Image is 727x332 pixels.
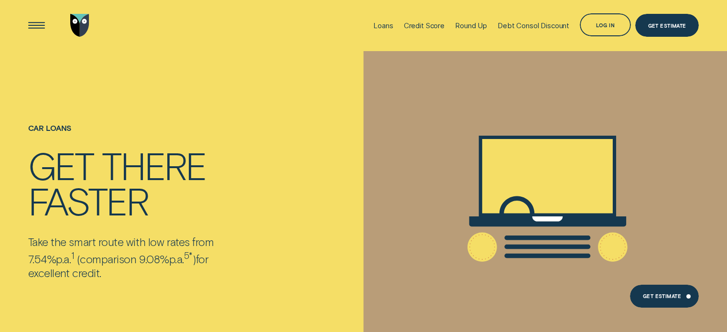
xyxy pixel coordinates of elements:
span: ( [77,252,80,266]
span: p.a. [56,252,71,266]
button: Log in [580,13,631,36]
span: ) [193,252,196,266]
a: Get Estimate [630,285,699,308]
div: Debt Consol Discount [498,21,569,30]
span: Per Annum [56,252,71,266]
div: there [102,147,206,182]
h1: Car loans [28,124,249,147]
a: Get Estimate [635,14,699,37]
span: Per Annum [169,252,184,266]
img: Wisr [70,14,89,37]
p: Take the smart route with low rates from 7.54% comparison 9.08% for excellent credit. [28,235,249,279]
div: Get [28,147,93,182]
div: faster [28,182,148,218]
sup: 1 [71,250,75,261]
div: Credit Score [404,21,445,30]
h4: Get there faster [28,147,249,218]
span: p.a. [169,252,184,266]
div: Round Up [455,21,487,30]
button: Open Menu [25,14,48,37]
div: Loans [373,21,393,30]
